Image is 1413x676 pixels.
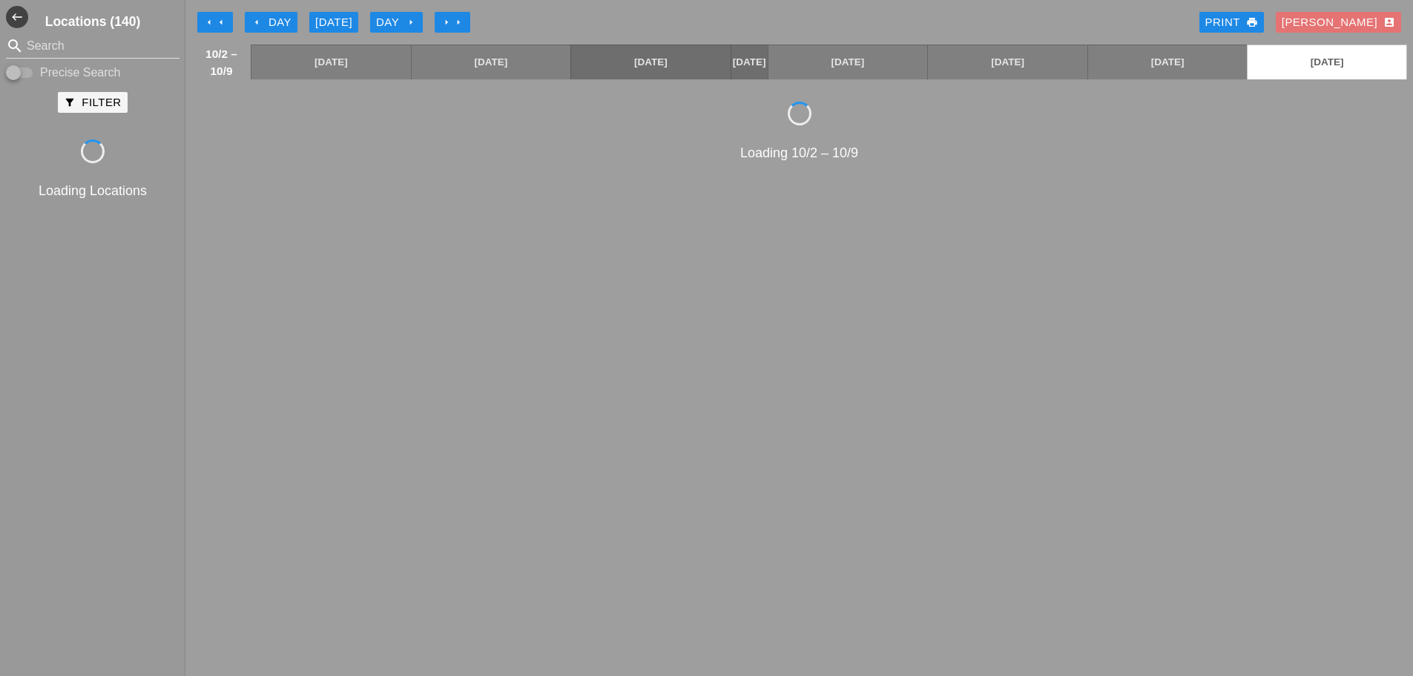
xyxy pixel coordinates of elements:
button: Day [370,12,423,33]
label: Precise Search [40,65,121,80]
button: Filter [58,92,127,113]
i: filter_alt [64,96,76,108]
i: arrow_right [441,16,452,28]
i: arrow_right [405,16,417,28]
div: Day [251,14,292,31]
i: arrow_left [251,16,263,28]
i: west [6,6,28,28]
button: Move Back 1 Week [197,12,233,33]
i: print [1246,16,1258,28]
div: Enable Precise search to match search terms exactly. [6,64,179,82]
div: [DATE] [315,14,352,31]
a: Print [1199,12,1264,33]
i: account_box [1383,16,1395,28]
a: [DATE] [571,45,731,79]
a: [DATE] [1248,45,1406,79]
span: 10/2 – 10/9 [200,45,243,79]
div: Filter [64,94,121,111]
a: [DATE] [731,45,768,79]
a: [DATE] [768,45,928,79]
button: Shrink Sidebar [6,6,28,28]
button: Day [245,12,297,33]
a: [DATE] [928,45,1087,79]
button: [DATE] [309,12,358,33]
i: search [6,37,24,55]
a: [DATE] [251,45,411,79]
button: [PERSON_NAME] [1276,12,1401,33]
a: [DATE] [412,45,571,79]
i: arrow_left [215,16,227,28]
div: Day [376,14,417,31]
div: Loading Locations [3,181,182,201]
div: Print [1205,14,1258,31]
i: arrow_left [203,16,215,28]
button: Move Ahead 1 Week [435,12,470,33]
a: [DATE] [1088,45,1248,79]
div: [PERSON_NAME] [1282,14,1395,31]
input: Search [27,34,159,58]
i: arrow_right [452,16,464,28]
div: Loading 10/2 – 10/9 [191,143,1407,163]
